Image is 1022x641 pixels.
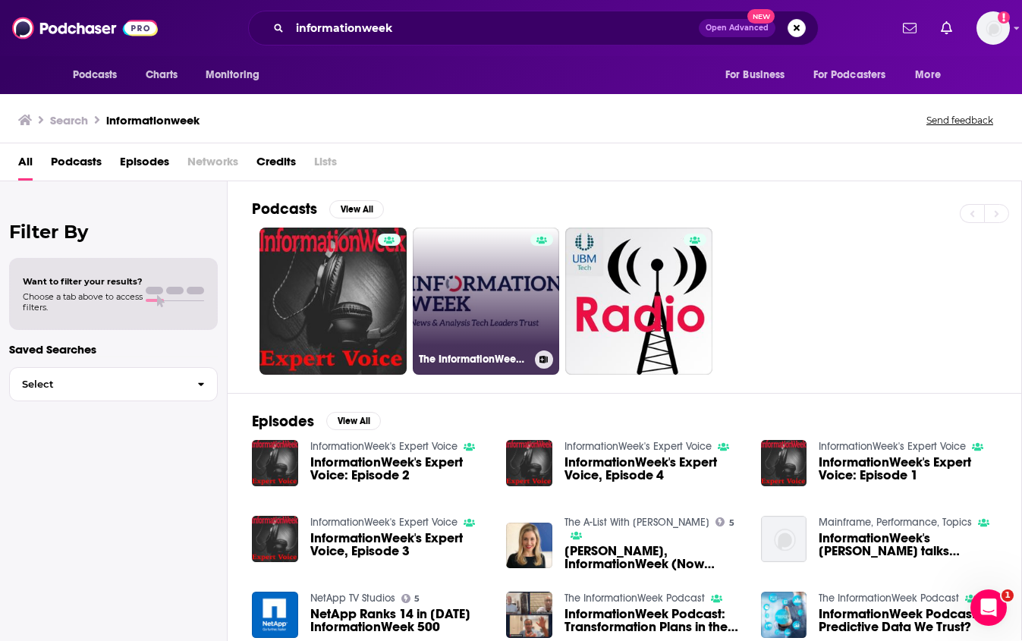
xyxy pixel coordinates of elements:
[23,276,143,287] span: Want to filter your results?
[761,440,807,486] img: InformationWeek's Expert Voice: Episode 1
[9,367,218,401] button: Select
[819,516,972,529] a: Mainframe, Performance, Topics
[146,64,178,86] span: Charts
[12,14,158,42] img: Podchaser - Follow, Share and Rate Podcasts
[248,11,819,46] div: Search podcasts, credits, & more...
[1002,589,1014,602] span: 1
[252,412,314,431] h2: Episodes
[699,19,775,37] button: Open AdvancedNew
[897,15,923,41] a: Show notifications dropdown
[761,592,807,638] img: InformationWeek Podcast: In Predictive Data We Trust?
[506,523,552,569] img: Michael Singer, InformationWeek (Now InternetEvolution)
[252,200,384,218] a: PodcastsView All
[706,24,769,32] span: Open Advanced
[9,221,218,243] h2: Filter By
[73,64,118,86] span: Podcasts
[998,11,1010,24] svg: Add a profile image
[51,149,102,181] a: Podcasts
[310,592,395,605] a: NetApp TV Studios
[252,412,381,431] a: EpisodesView All
[819,456,997,482] a: InformationWeek's Expert Voice: Episode 1
[401,594,420,603] a: 5
[310,532,489,558] a: InformationWeek's Expert Voice, Episode 3
[62,61,137,90] button: open menu
[18,149,33,181] a: All
[310,440,458,453] a: InformationWeek's Expert Voice
[413,228,560,375] a: The InformationWeek Podcast
[23,291,143,313] span: Choose a tab above to access filters.
[506,592,552,638] img: InformationWeek Podcast: Transformation Plans in the New AI Era
[803,61,908,90] button: open menu
[50,113,88,127] h3: Search
[813,64,886,86] span: For Podcasters
[761,516,807,562] img: InformationWeek's David Berlind talks unconferencing
[414,595,420,602] span: 5
[310,608,489,633] a: NetApp Ranks 14 in 2008 InformationWeek 500
[819,608,997,633] a: InformationWeek Podcast: In Predictive Data We Trust?
[252,592,298,638] img: NetApp Ranks 14 in 2008 InformationWeek 500
[564,516,709,529] a: The A-List With Jennifer Neeley
[725,64,785,86] span: For Business
[252,516,298,562] img: InformationWeek's Expert Voice, Episode 3
[564,592,705,605] a: The InformationWeek Podcast
[106,113,200,127] h3: informationweek
[256,149,296,181] a: Credits
[935,15,958,41] a: Show notifications dropdown
[976,11,1010,45] img: User Profile
[310,516,458,529] a: InformationWeek's Expert Voice
[564,545,743,570] span: [PERSON_NAME], InformationWeek (Now InternetEvolution)
[419,353,529,366] h3: The InformationWeek Podcast
[970,589,1007,626] iframe: Intercom live chat
[922,114,998,127] button: Send feedback
[819,532,997,558] span: InformationWeek's [PERSON_NAME] talks unconferencing
[904,61,960,90] button: open menu
[819,592,959,605] a: The InformationWeek Podcast
[136,61,187,90] a: Charts
[314,149,337,181] span: Lists
[976,11,1010,45] span: Logged in as systemsteam
[290,16,699,40] input: Search podcasts, credits, & more...
[329,200,384,218] button: View All
[195,61,279,90] button: open menu
[564,608,743,633] a: InformationWeek Podcast: Transformation Plans in the New AI Era
[326,412,381,430] button: View All
[252,200,317,218] h2: Podcasts
[564,456,743,482] a: InformationWeek's Expert Voice, Episode 4
[310,608,489,633] span: NetApp Ranks 14 in [DATE] InformationWeek 500
[120,149,169,181] a: Episodes
[976,11,1010,45] button: Show profile menu
[506,440,552,486] img: InformationWeek's Expert Voice, Episode 4
[187,149,238,181] span: Networks
[206,64,259,86] span: Monitoring
[747,9,775,24] span: New
[715,61,804,90] button: open menu
[819,440,966,453] a: InformationWeek's Expert Voice
[819,532,997,558] a: InformationWeek's David Berlind talks unconferencing
[310,456,489,482] a: InformationWeek's Expert Voice: Episode 2
[915,64,941,86] span: More
[715,517,734,526] a: 5
[10,379,185,389] span: Select
[729,520,734,526] span: 5
[252,440,298,486] img: InformationWeek's Expert Voice: Episode 2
